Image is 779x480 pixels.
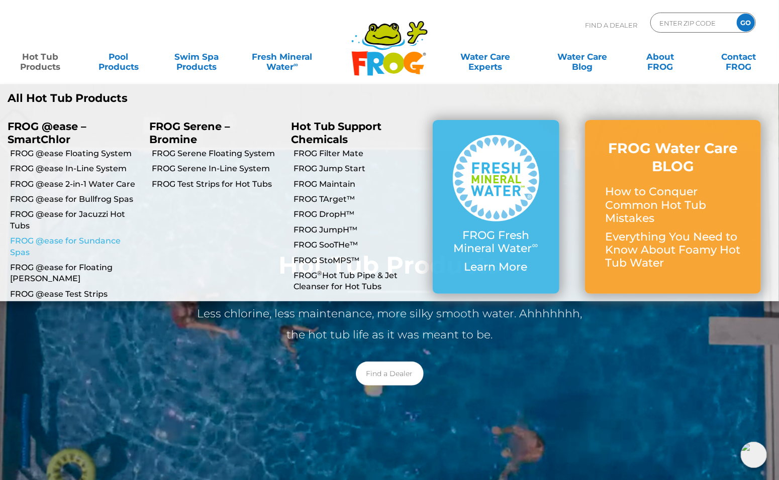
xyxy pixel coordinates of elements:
[294,194,425,205] a: FROG TArget™
[294,148,425,159] a: FROG Filter Mate
[294,255,425,266] a: FROG StoMPS™
[453,261,539,274] p: Learn More
[152,163,283,174] a: FROG Serene In-Line System
[630,47,691,67] a: AboutFROG
[605,139,741,275] a: FROG Water Care BLOG How to Conquer Common Hot Tub Mistakes Everything You Need to Know About Foa...
[294,239,425,251] a: FROG SooTHe™
[10,209,142,231] a: FROG @ease for Jacuzzi Hot Tubs
[737,14,755,32] input: GO
[294,163,425,174] a: FROG Jump Start
[294,224,425,235] a: FROG JumpH™
[605,185,741,225] p: How to Conquer Common Hot Tub Mistakes
[244,47,320,67] a: Fresh MineralWater∞
[453,135,539,279] a: FROG Fresh Mineral Water∞ Learn More
[149,120,276,145] p: FROG Serene – Bromine
[8,92,382,105] a: All Hot Tub Products
[708,47,769,67] a: ContactFROG
[10,163,142,174] a: FROG @ease In-Line System
[453,229,539,256] p: FROG Fresh Mineral Water
[8,120,134,145] p: FROG @ease – SmartChlor
[88,47,149,67] a: PoolProducts
[10,235,142,258] a: FROG @ease for Sundance Spas
[294,179,425,190] a: FROG Maintain
[10,262,142,285] a: FROG @ease for Floating [PERSON_NAME]
[436,47,535,67] a: Water CareExperts
[152,148,283,159] a: FROG Serene Floating System
[10,289,142,300] a: FROG @ease Test Strips
[152,179,283,190] a: FROG Test Strips for Hot Tubs
[166,47,227,67] a: Swim SpaProducts
[10,179,142,190] a: FROG @ease 2-in-1 Water Care
[294,61,298,68] sup: ∞
[532,240,538,250] sup: ∞
[605,139,741,176] h3: FROG Water Care BLOG
[605,230,741,270] p: Everything You Need to Know About Foamy Hot Tub Water
[294,209,425,220] a: FROG DropH™
[188,303,591,345] p: Less chlorine, less maintenance, more silky smooth water. Ahhhhhhh, the hot tub life as it was me...
[585,13,637,38] p: Find A Dealer
[552,47,613,67] a: Water CareBlog
[10,47,71,67] a: Hot TubProducts
[291,120,381,145] a: Hot Tub Support Chemicals
[658,16,726,30] input: Zip Code Form
[294,270,425,293] a: FROG®Hot Tub Pipe & Jet Cleanser for Hot Tubs
[317,269,322,277] sup: ®
[10,148,142,159] a: FROG @ease Floating System
[741,442,767,468] img: openIcon
[10,194,142,205] a: FROG @ease for Bullfrog Spas
[356,362,424,386] a: Find a Dealer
